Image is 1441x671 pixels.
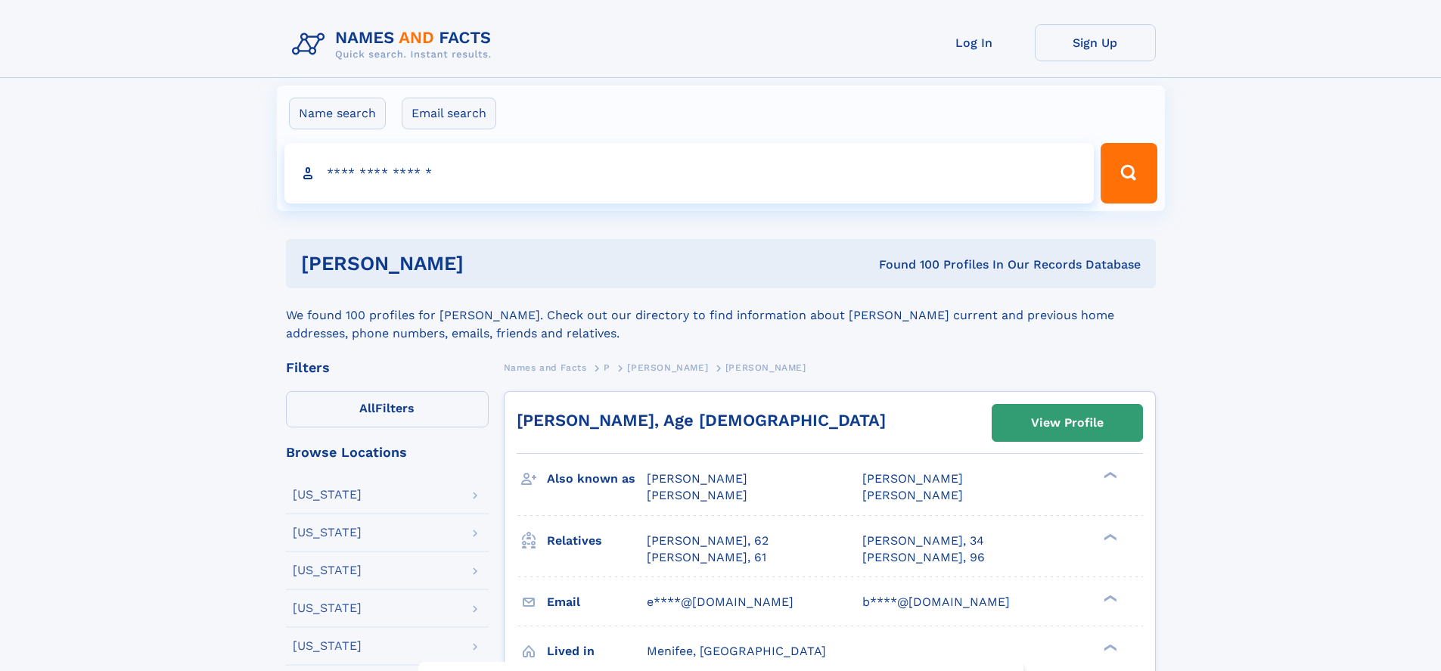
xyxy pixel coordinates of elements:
[862,471,963,486] span: [PERSON_NAME]
[293,564,362,576] div: [US_STATE]
[286,24,504,65] img: Logo Names and Facts
[604,358,610,377] a: P
[284,143,1095,203] input: search input
[1100,532,1118,542] div: ❯
[647,488,747,502] span: [PERSON_NAME]
[1101,143,1157,203] button: Search Button
[647,644,826,658] span: Menifee, [GEOGRAPHIC_DATA]
[293,640,362,652] div: [US_STATE]
[286,288,1156,343] div: We found 100 profiles for [PERSON_NAME]. Check out our directory to find information about [PERSO...
[647,471,747,486] span: [PERSON_NAME]
[547,528,647,554] h3: Relatives
[293,527,362,539] div: [US_STATE]
[647,533,769,549] a: [PERSON_NAME], 62
[547,466,647,492] h3: Also known as
[293,489,362,501] div: [US_STATE]
[301,254,672,273] h1: [PERSON_NAME]
[862,488,963,502] span: [PERSON_NAME]
[293,602,362,614] div: [US_STATE]
[359,401,375,415] span: All
[547,638,647,664] h3: Lived in
[289,98,386,129] label: Name search
[517,411,886,430] a: [PERSON_NAME], Age [DEMOGRAPHIC_DATA]
[504,358,587,377] a: Names and Facts
[286,446,489,459] div: Browse Locations
[604,362,610,373] span: P
[286,361,489,374] div: Filters
[286,391,489,427] label: Filters
[1100,642,1118,652] div: ❯
[862,549,985,566] a: [PERSON_NAME], 96
[627,362,708,373] span: [PERSON_NAME]
[862,533,984,549] a: [PERSON_NAME], 34
[402,98,496,129] label: Email search
[1031,405,1104,440] div: View Profile
[647,549,766,566] a: [PERSON_NAME], 61
[547,589,647,615] h3: Email
[1100,593,1118,603] div: ❯
[1100,471,1118,480] div: ❯
[725,362,806,373] span: [PERSON_NAME]
[992,405,1142,441] a: View Profile
[671,256,1141,273] div: Found 100 Profiles In Our Records Database
[1035,24,1156,61] a: Sign Up
[914,24,1035,61] a: Log In
[627,358,708,377] a: [PERSON_NAME]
